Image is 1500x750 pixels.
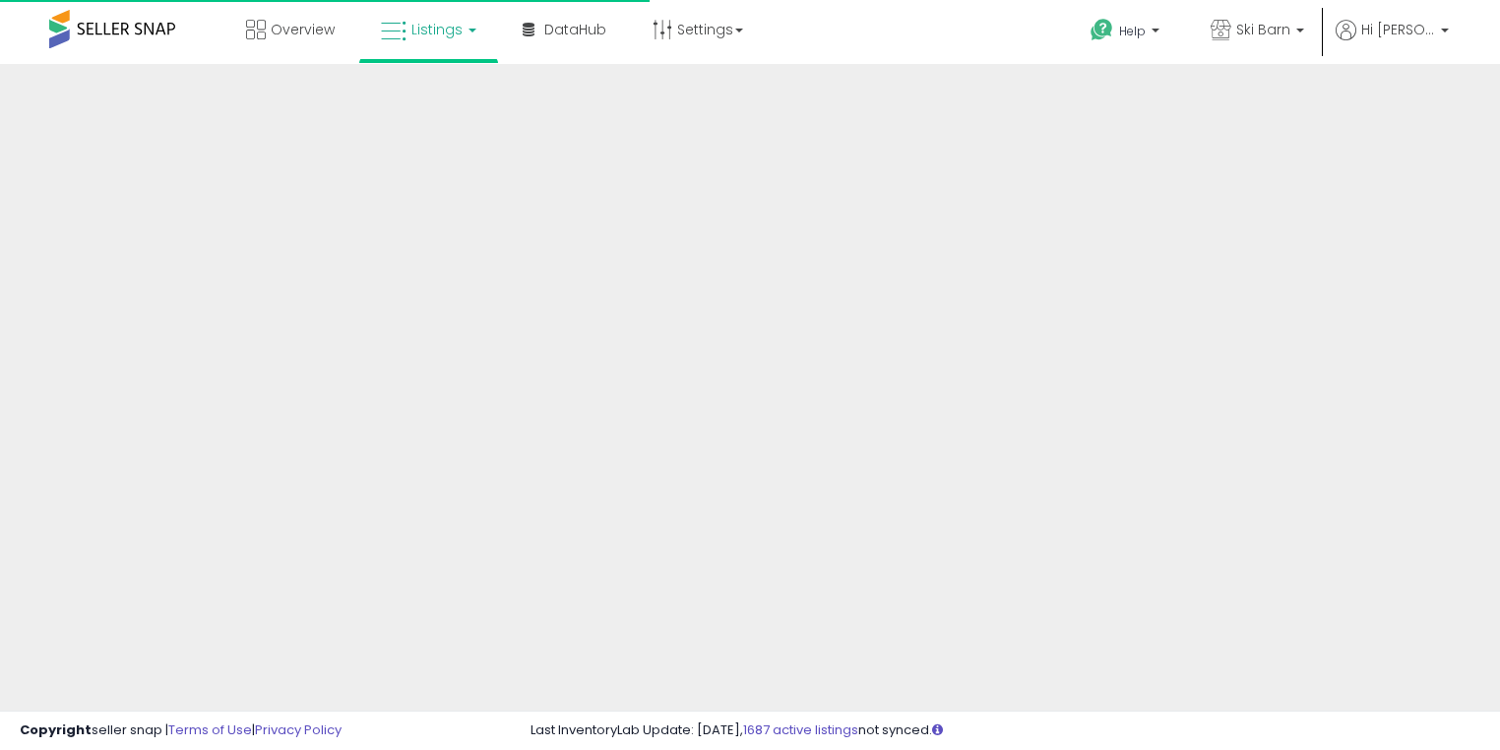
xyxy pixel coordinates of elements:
span: Ski Barn [1236,20,1290,39]
span: Listings [411,20,463,39]
i: Get Help [1090,18,1114,42]
div: Last InventoryLab Update: [DATE], not synced. [531,721,1480,740]
i: Click here to read more about un-synced listings. [932,723,943,736]
span: DataHub [544,20,606,39]
a: Help [1075,3,1179,64]
a: 1687 active listings [743,720,858,739]
span: Overview [271,20,335,39]
span: Hi [PERSON_NAME] [1361,20,1435,39]
span: Help [1119,23,1146,39]
a: Privacy Policy [255,720,342,739]
div: seller snap | | [20,721,342,740]
a: Hi [PERSON_NAME] [1336,20,1449,64]
strong: Copyright [20,720,92,739]
a: Terms of Use [168,720,252,739]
